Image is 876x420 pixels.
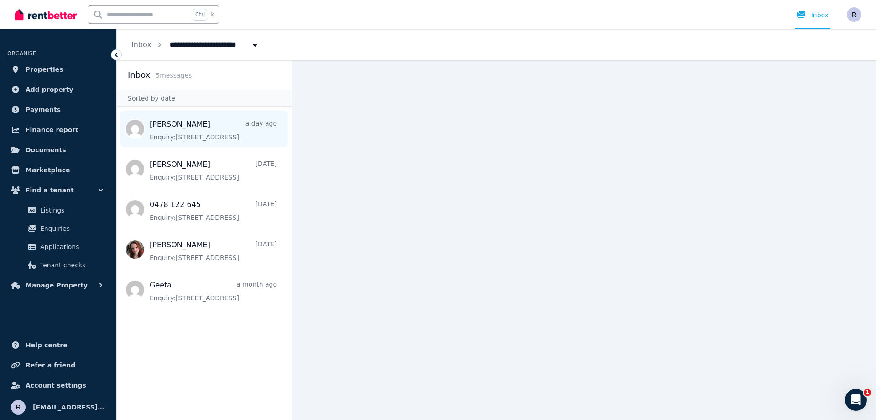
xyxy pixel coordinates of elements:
[7,60,109,79] a: Properties
[150,199,277,222] a: 0478 122 645[DATE]Enquiry:[STREET_ADDRESS].
[26,360,75,371] span: Refer a friend
[7,80,109,99] a: Add property
[7,101,109,119] a: Payments
[26,185,74,196] span: Find a tenant
[15,8,77,21] img: RentBetter
[7,336,109,354] a: Help centre
[797,11,829,20] div: Inbox
[11,238,105,256] a: Applications
[26,165,70,175] span: Marketplace
[26,124,78,135] span: Finance report
[26,144,66,155] span: Documents
[11,256,105,274] a: Tenant checks
[117,29,274,60] nav: Breadcrumb
[117,107,292,420] nav: Message list
[211,11,214,18] span: k
[150,119,277,142] a: [PERSON_NAME]a day agoEnquiry:[STREET_ADDRESS].
[26,64,63,75] span: Properties
[847,7,861,22] img: rownal@yahoo.com.au
[26,380,86,391] span: Account settings
[864,389,871,396] span: 1
[40,260,102,271] span: Tenant checks
[7,50,36,57] span: ORGANISE
[11,201,105,219] a: Listings
[150,159,277,182] a: [PERSON_NAME][DATE]Enquiry:[STREET_ADDRESS].
[156,72,192,79] span: 5 message s
[33,402,105,413] span: [EMAIL_ADDRESS][DOMAIN_NAME]
[26,340,68,351] span: Help centre
[26,104,61,115] span: Payments
[845,389,867,411] iframe: Intercom live chat
[7,376,109,394] a: Account settings
[40,223,102,234] span: Enquiries
[11,400,26,415] img: rownal@yahoo.com.au
[11,219,105,238] a: Enquiries
[40,205,102,216] span: Listings
[193,9,207,21] span: Ctrl
[150,239,277,262] a: [PERSON_NAME][DATE]Enquiry:[STREET_ADDRESS].
[40,241,102,252] span: Applications
[7,141,109,159] a: Documents
[150,280,277,303] a: Geetaa month agoEnquiry:[STREET_ADDRESS].
[7,356,109,374] a: Refer a friend
[117,90,292,107] div: Sorted by date
[128,69,150,81] h2: Inbox
[7,276,109,294] button: Manage Property
[26,280,88,291] span: Manage Property
[7,161,109,179] a: Marketplace
[7,181,109,199] button: Find a tenant
[131,40,151,49] a: Inbox
[7,121,109,139] a: Finance report
[26,84,73,95] span: Add property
